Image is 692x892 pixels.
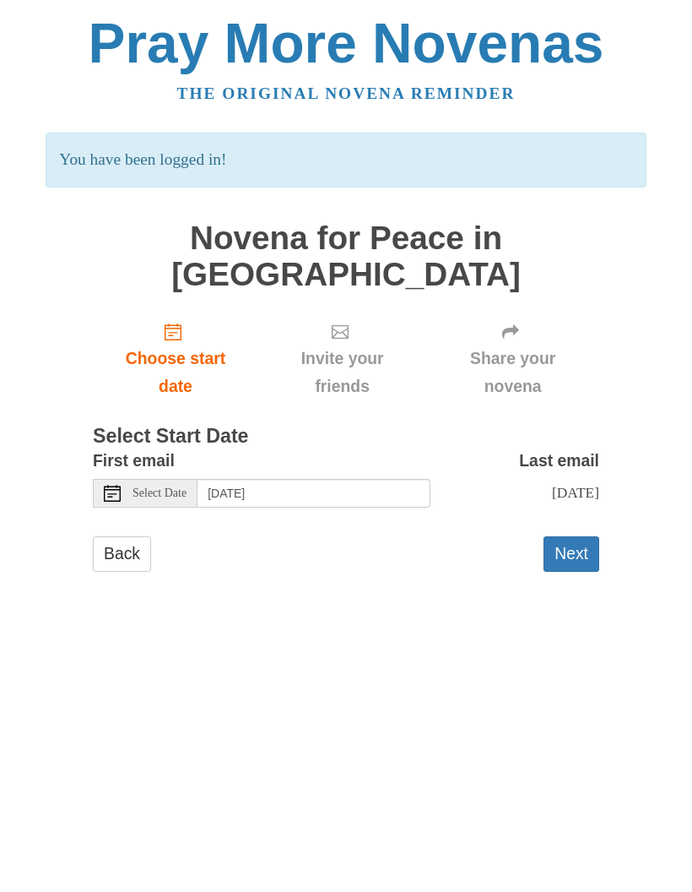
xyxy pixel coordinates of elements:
[543,536,599,571] button: Next
[93,426,599,448] h3: Select Start Date
[110,345,241,400] span: Choose start date
[177,84,516,102] a: The original novena reminder
[552,484,599,501] span: [DATE]
[426,309,599,410] div: Click "Next" to confirm your start date first.
[93,309,258,410] a: Choose start date
[89,12,604,74] a: Pray More Novenas
[93,220,599,292] h1: Novena for Peace in [GEOGRAPHIC_DATA]
[519,447,599,475] label: Last email
[93,536,151,571] a: Back
[93,447,175,475] label: First email
[275,345,409,400] span: Invite your friends
[443,345,582,400] span: Share your novena
[132,487,187,499] span: Select Date
[46,133,646,188] p: You have been logged in!
[258,309,426,410] div: Click "Next" to confirm your start date first.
